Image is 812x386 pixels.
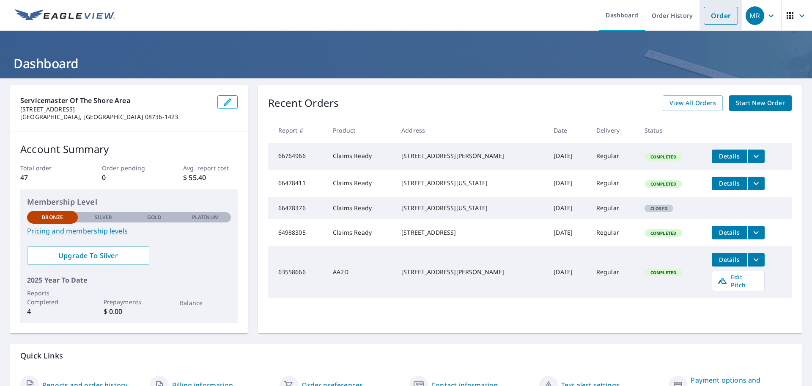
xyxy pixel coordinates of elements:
[590,246,638,298] td: Regular
[663,95,723,111] a: View All Orders
[590,118,638,143] th: Delivery
[395,118,547,143] th: Address
[638,118,705,143] th: Status
[590,143,638,170] td: Regular
[27,289,78,306] p: Reports Completed
[27,226,231,236] a: Pricing and membership levels
[712,150,747,163] button: detailsBtn-66764966
[104,297,154,306] p: Prepayments
[547,118,590,143] th: Date
[401,268,540,276] div: [STREET_ADDRESS][PERSON_NAME]
[326,197,395,219] td: Claims Ready
[102,164,156,172] p: Order pending
[20,350,792,361] p: Quick Links
[326,246,395,298] td: AA2D
[547,246,590,298] td: [DATE]
[747,226,765,239] button: filesDropdownBtn-64988305
[590,219,638,246] td: Regular
[547,219,590,246] td: [DATE]
[401,152,540,160] div: [STREET_ADDRESS][PERSON_NAME]
[712,271,765,291] a: Edit Pitch
[736,98,785,108] span: Start New Order
[42,214,63,221] p: Bronze
[645,269,681,275] span: Completed
[20,95,211,106] p: Servicemaster Of The Shore Area
[180,298,230,307] p: Balance
[547,170,590,197] td: [DATE]
[27,275,231,285] p: 2025 Year To Date
[268,197,326,219] td: 66478376
[10,55,802,72] h1: Dashboard
[645,154,681,160] span: Completed
[547,197,590,219] td: [DATE]
[547,143,590,170] td: [DATE]
[268,170,326,197] td: 66478411
[20,172,74,183] p: 47
[20,142,238,157] p: Account Summary
[717,228,742,236] span: Details
[590,170,638,197] td: Regular
[712,177,747,190] button: detailsBtn-66478411
[20,106,211,113] p: [STREET_ADDRESS]
[326,219,395,246] td: Claims Ready
[268,118,326,143] th: Report #
[27,306,78,317] p: 4
[590,197,638,219] td: Regular
[183,164,237,172] p: Avg. report cost
[712,226,747,239] button: detailsBtn-64988305
[645,181,681,187] span: Completed
[34,251,143,260] span: Upgrade To Silver
[102,172,156,183] p: 0
[268,246,326,298] td: 63558666
[746,6,764,25] div: MR
[669,98,716,108] span: View All Orders
[268,143,326,170] td: 66764966
[704,7,738,25] a: Order
[717,255,742,264] span: Details
[104,306,154,317] p: $ 0.00
[747,253,765,267] button: filesDropdownBtn-63558666
[326,170,395,197] td: Claims Ready
[15,9,115,22] img: EV Logo
[401,228,540,237] div: [STREET_ADDRESS]
[729,95,792,111] a: Start New Order
[268,95,339,111] p: Recent Orders
[192,214,219,221] p: Platinum
[712,253,747,267] button: detailsBtn-63558666
[183,172,237,183] p: $ 55.40
[268,219,326,246] td: 64988305
[326,118,395,143] th: Product
[326,143,395,170] td: Claims Ready
[27,246,149,265] a: Upgrade To Silver
[27,196,231,208] p: Membership Level
[747,150,765,163] button: filesDropdownBtn-66764966
[645,205,672,211] span: Closed
[147,214,162,221] p: Gold
[645,230,681,236] span: Completed
[95,214,112,221] p: Silver
[717,273,759,289] span: Edit Pitch
[401,179,540,187] div: [STREET_ADDRESS][US_STATE]
[717,179,742,187] span: Details
[20,164,74,172] p: Total order
[747,177,765,190] button: filesDropdownBtn-66478411
[20,113,211,121] p: [GEOGRAPHIC_DATA], [GEOGRAPHIC_DATA] 08736-1423
[401,204,540,212] div: [STREET_ADDRESS][US_STATE]
[717,152,742,160] span: Details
